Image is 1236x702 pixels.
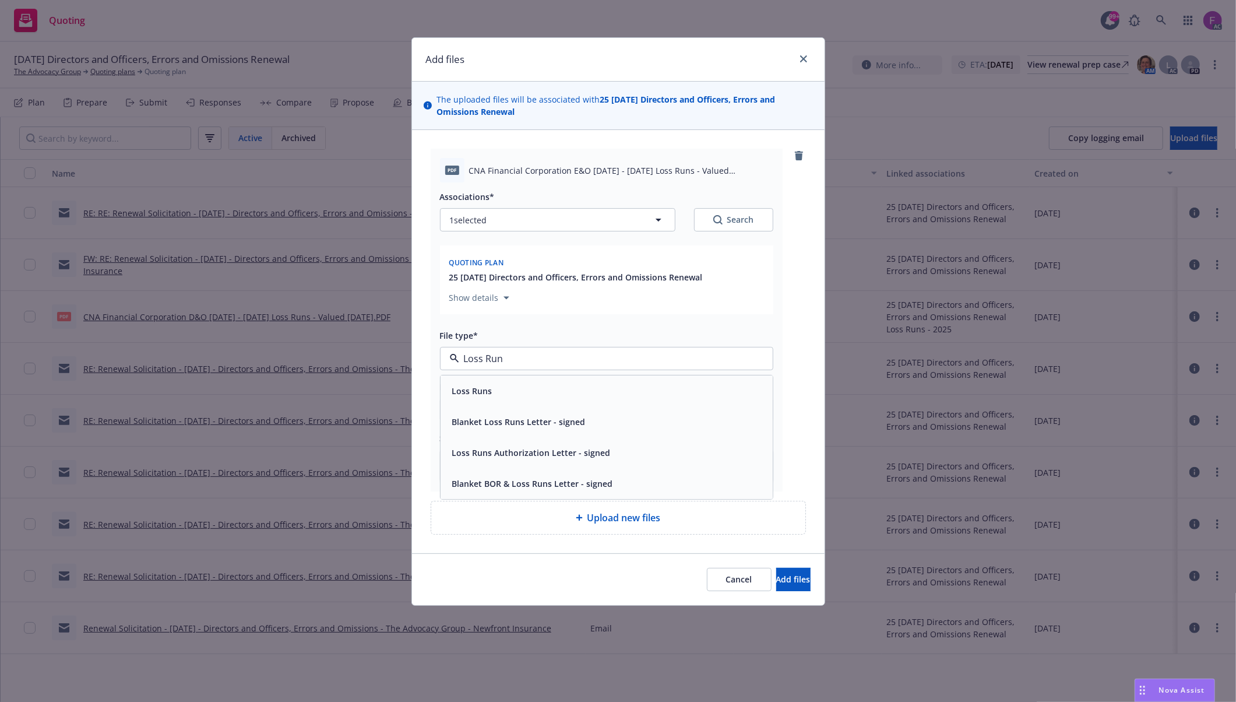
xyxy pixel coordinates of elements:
[436,93,813,118] span: The uploaded files will be associated with
[452,478,613,490] button: Blanket BOR & Loss Runs Letter - signed
[792,149,806,163] a: remove
[445,166,459,174] span: PDF
[694,208,773,231] button: SearchSearch
[707,568,772,591] button: Cancel
[713,214,754,226] div: Search
[452,385,492,397] button: Loss Runs
[452,416,586,428] button: Blanket Loss Runs Letter - signed
[440,208,675,231] button: 1selected
[587,511,661,525] span: Upload new files
[449,258,504,268] span: Quoting plan
[440,191,495,202] span: Associations*
[797,52,811,66] a: close
[1135,679,1150,701] div: Drag to move
[776,574,811,585] span: Add files
[459,352,749,366] input: Filter by keyword
[431,501,806,535] div: Upload new files
[1159,685,1205,695] span: Nova Assist
[469,164,773,177] span: CNA Financial Corporation E&O [DATE] - [DATE] Loss Runs - Valued [DATE].PDF
[452,447,611,459] button: Loss Runs Authorization Letter - signed
[450,214,487,226] span: 1 selected
[726,574,752,585] span: Cancel
[440,330,478,341] span: File type*
[449,271,703,283] button: 25 [DATE] Directors and Officers, Errors and Omissions Renewal
[445,291,514,305] button: Show details
[1135,679,1215,702] button: Nova Assist
[776,568,811,591] button: Add files
[426,52,465,67] h1: Add files
[713,215,723,224] svg: Search
[436,94,775,117] strong: 25 [DATE] Directors and Officers, Errors and Omissions Renewal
